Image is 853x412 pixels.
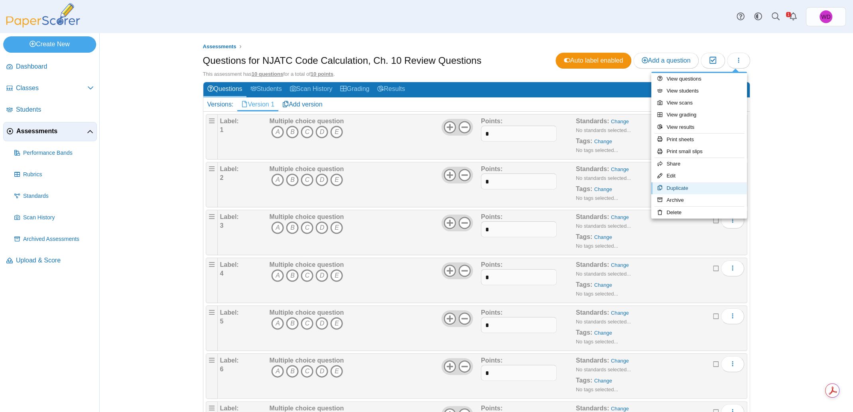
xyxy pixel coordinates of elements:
[301,365,313,378] i: C
[23,214,94,222] span: Scan History
[373,82,409,97] a: Results
[481,309,502,316] b: Points:
[651,158,747,170] a: Share
[576,185,592,192] b: Tags:
[576,281,592,288] b: Tags:
[220,318,224,325] b: 5
[594,186,612,192] a: Change
[651,134,747,146] a: Print sheets
[651,170,747,182] a: Edit
[16,127,87,136] span: Assessments
[286,221,299,234] i: B
[651,146,747,158] a: Print small slips
[23,149,94,157] span: Performance Bands
[286,82,337,97] a: Scan History
[651,207,747,219] a: Delete
[11,165,97,184] a: Rubrics
[633,53,699,69] a: Add a question
[576,118,609,124] b: Standards:
[651,97,747,109] a: View scans
[220,366,224,373] b: 6
[206,258,218,303] div: Drag handle
[576,271,631,277] small: No standards selected...
[576,377,592,384] b: Tags:
[246,82,286,97] a: Students
[330,317,343,330] i: E
[269,166,344,172] b: Multiple choice question
[576,386,618,392] small: No tags selected...
[220,222,224,229] b: 3
[203,82,246,97] a: Questions
[203,43,236,49] span: Assessments
[481,118,502,124] b: Points:
[220,174,224,181] b: 2
[203,54,482,67] h1: Questions for NJATC Code Calculation, Ch. 10 Review Questions
[220,357,239,364] b: Label:
[315,173,328,186] i: D
[301,126,313,138] i: C
[330,221,343,234] i: E
[576,127,631,133] small: No standards selected...
[301,317,313,330] i: C
[576,357,609,364] b: Standards:
[237,98,278,111] a: Version 1
[336,82,373,97] a: Grading
[286,126,299,138] i: B
[252,71,283,77] u: 10 questions
[611,310,629,316] a: Change
[3,251,97,270] a: Upload & Score
[23,171,94,179] span: Rubrics
[611,262,629,268] a: Change
[594,138,612,144] a: Change
[576,319,631,325] small: No standards selected...
[286,317,299,330] i: B
[784,8,802,26] a: Alerts
[576,367,631,373] small: No standards selected...
[301,173,313,186] i: C
[220,126,224,133] b: 1
[315,365,328,378] i: D
[311,71,333,77] u: 10 points
[820,10,832,23] span: Wesley Dingman
[271,173,284,186] i: A
[651,194,747,206] a: Archive
[3,101,97,120] a: Students
[576,243,618,249] small: No tags selected...
[330,173,343,186] i: E
[651,121,747,133] a: View results
[271,126,284,138] i: A
[576,309,609,316] b: Standards:
[556,53,632,69] a: Auto label enabled
[576,166,609,172] b: Standards:
[315,126,328,138] i: D
[11,187,97,206] a: Standards
[269,118,344,124] b: Multiple choice question
[220,261,239,268] b: Label:
[576,329,592,336] b: Tags:
[481,261,502,268] b: Points:
[286,269,299,282] i: B
[286,173,299,186] i: B
[206,162,218,207] div: Drag handle
[821,14,830,20] span: Wesley Dingman
[16,84,87,93] span: Classes
[220,309,239,316] b: Label:
[330,269,343,282] i: E
[3,36,96,52] a: Create New
[11,208,97,227] a: Scan History
[23,192,94,200] span: Standards
[11,144,97,163] a: Performance Bands
[611,358,629,364] a: Change
[564,57,623,64] span: Auto label enabled
[3,22,83,29] a: PaperScorer
[203,98,238,111] div: Versions:
[576,213,609,220] b: Standards:
[16,62,94,71] span: Dashboard
[23,235,94,243] span: Archived Assessments
[269,405,344,412] b: Multiple choice question
[651,109,747,121] a: View grading
[315,221,328,234] i: D
[3,57,97,77] a: Dashboard
[576,261,609,268] b: Standards:
[721,308,744,324] button: More options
